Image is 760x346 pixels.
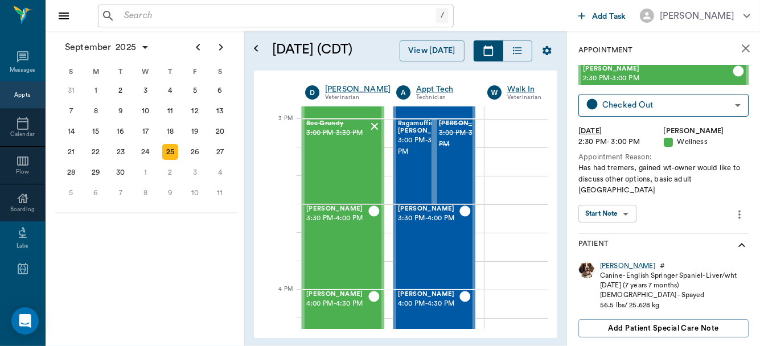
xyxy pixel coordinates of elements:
div: Has had tremers, gained wt-owner would like to discuss other options, basic adult [GEOGRAPHIC_DATA] [578,163,749,196]
div: CHECKED_OUT, 3:00 PM - 3:30 PM [393,119,434,204]
a: Appt Tech [416,84,470,95]
button: close [734,37,757,60]
a: Walk In [507,84,561,95]
div: [DATE] [578,126,664,137]
div: 2:30 PM - 3:00 PM [578,137,664,147]
span: [PERSON_NAME] [306,205,368,213]
div: Wellness [664,137,749,147]
div: Monday, October 6, 2025 [88,185,104,201]
div: Monday, September 22, 2025 [88,144,104,160]
span: 3:30 PM - 4:00 PM [398,213,459,224]
div: Saturday, September 27, 2025 [212,144,228,160]
div: Saturday, October 11, 2025 [212,185,228,201]
div: W [133,63,158,80]
div: Tuesday, September 2, 2025 [113,83,129,98]
div: Messages [10,66,36,75]
button: Previous page [187,36,209,59]
div: Wednesday, October 1, 2025 [138,164,154,180]
div: CHECKED_OUT, 3:30 PM - 4:00 PM [302,204,384,290]
div: Monday, September 29, 2025 [88,164,104,180]
span: 4:00 PM - 4:30 PM [398,298,459,310]
p: Appointment [578,45,632,56]
span: 3:30 PM - 4:00 PM [306,213,368,224]
div: W [487,85,502,100]
button: Close drawer [52,5,75,27]
div: D [305,85,319,100]
div: T [108,63,133,80]
span: Ragamuffin [PERSON_NAME] [398,120,455,135]
div: F [183,63,208,80]
div: Appointment Reason: [578,152,749,163]
div: Wednesday, September 10, 2025 [138,103,154,119]
div: Start Note [585,207,618,220]
div: Friday, October 10, 2025 [187,185,203,201]
a: [PERSON_NAME] [600,261,655,271]
div: 56.5 lbs / 25.628 kg [600,300,737,310]
span: [PERSON_NAME] [398,291,459,298]
span: 3:00 PM - 3:30 PM [398,135,455,158]
button: more [730,205,749,224]
div: [DEMOGRAPHIC_DATA] - Spayed [600,290,737,300]
div: Sunday, September 21, 2025 [63,144,79,160]
span: 3:00 PM - 3:30 PM [439,127,496,150]
div: Veterinarian [507,93,561,102]
div: Thursday, September 4, 2025 [162,83,178,98]
div: Thursday, September 11, 2025 [162,103,178,119]
div: Wednesday, September 17, 2025 [138,123,154,139]
div: Tuesday, September 16, 2025 [113,123,129,139]
div: Technician [416,93,470,102]
div: Today, Thursday, September 25, 2025 [162,144,178,160]
h5: [DATE] (CDT) [272,40,371,59]
div: # [660,261,665,271]
p: Patient [578,238,609,252]
div: T [158,63,183,80]
button: [PERSON_NAME] [631,5,759,26]
div: Friday, September 5, 2025 [187,83,203,98]
div: NO_SHOW, 3:00 PM - 3:30 PM [434,119,475,204]
span: 2025 [113,39,138,55]
div: Friday, September 19, 2025 [187,123,203,139]
div: Saturday, September 20, 2025 [212,123,228,139]
div: Thursday, October 2, 2025 [162,164,178,180]
button: Open calendar [249,27,263,71]
span: Add patient Special Care Note [608,322,718,335]
div: Tuesday, September 9, 2025 [113,103,129,119]
div: [PERSON_NAME] [325,84,391,95]
svg: show more [735,238,749,252]
div: Sunday, September 14, 2025 [63,123,79,139]
div: Veterinarian [325,93,391,102]
span: [PERSON_NAME] [439,120,496,127]
button: Next page [209,36,232,59]
div: Saturday, September 13, 2025 [212,103,228,119]
div: Friday, October 3, 2025 [187,164,203,180]
div: Canine - English Springer Spaniel - Liver/wht [600,271,737,281]
div: Tuesday, September 23, 2025 [113,144,129,160]
div: 4 PM [263,283,293,312]
div: Monday, September 8, 2025 [88,103,104,119]
div: Thursday, October 9, 2025 [162,185,178,201]
span: [PERSON_NAME] [398,205,459,213]
div: [DATE] (7 years 7 months) [600,281,737,290]
div: [PERSON_NAME] [660,9,734,23]
div: Appts [14,91,30,100]
div: Friday, September 12, 2025 [187,103,203,119]
div: Saturday, September 6, 2025 [212,83,228,98]
div: Tuesday, October 7, 2025 [113,185,129,201]
div: Checked Out [602,98,730,112]
input: Search [120,8,436,24]
div: Sunday, October 5, 2025 [63,185,79,201]
span: [PERSON_NAME] [306,291,368,298]
div: Sunday, August 31, 2025 [63,83,79,98]
div: NO_SHOW, 3:00 PM - 3:30 PM [302,119,384,204]
div: Monday, September 1, 2025 [88,83,104,98]
div: Sunday, September 28, 2025 [63,164,79,180]
div: Tuesday, September 30, 2025 [113,164,129,180]
span: 2:30 PM - 3:00 PM [583,73,733,84]
div: S [59,63,84,80]
button: Add Task [574,5,631,26]
div: Labs [17,242,28,250]
div: A [396,85,410,100]
div: CHECKED_OUT, 3:30 PM - 4:00 PM [393,204,475,290]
